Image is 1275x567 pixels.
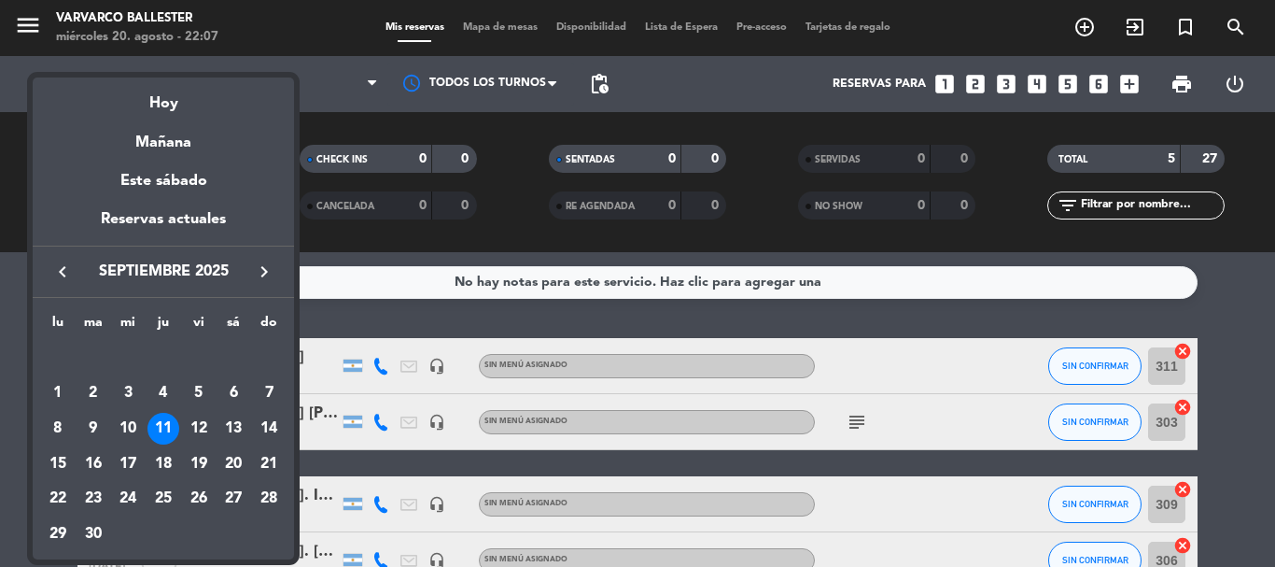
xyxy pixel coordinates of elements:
div: 16 [77,448,109,480]
td: 27 de septiembre de 2025 [217,482,252,517]
i: keyboard_arrow_right [253,261,275,283]
div: 14 [253,413,285,445]
td: 7 de septiembre de 2025 [251,376,287,412]
div: 25 [147,484,179,516]
td: 5 de septiembre de 2025 [181,376,217,412]
div: 28 [253,484,285,516]
td: 4 de septiembre de 2025 [146,376,181,412]
td: 8 de septiembre de 2025 [40,411,76,447]
div: Mañana [33,117,294,155]
div: 7 [253,377,285,409]
td: 22 de septiembre de 2025 [40,482,76,517]
div: 29 [42,518,74,550]
div: 1 [42,377,74,409]
div: Hoy [33,78,294,116]
div: 27 [217,484,249,516]
th: sábado [217,312,252,341]
span: septiembre 2025 [79,260,247,284]
div: 22 [42,484,74,516]
div: 18 [147,448,179,480]
div: 26 [183,484,215,516]
div: 23 [77,484,109,516]
button: keyboard_arrow_left [46,260,79,284]
td: 28 de septiembre de 2025 [251,482,287,517]
td: 20 de septiembre de 2025 [217,447,252,482]
td: 1 de septiembre de 2025 [40,376,76,412]
div: 5 [183,377,215,409]
td: 13 de septiembre de 2025 [217,411,252,447]
div: 4 [147,377,179,409]
td: 15 de septiembre de 2025 [40,447,76,482]
td: 6 de septiembre de 2025 [217,376,252,412]
div: 3 [112,377,144,409]
th: lunes [40,312,76,341]
td: 10 de septiembre de 2025 [110,411,146,447]
div: 30 [77,518,109,550]
td: 16 de septiembre de 2025 [76,447,111,482]
td: 11 de septiembre de 2025 [146,411,181,447]
td: 26 de septiembre de 2025 [181,482,217,517]
div: 12 [183,413,215,445]
td: 23 de septiembre de 2025 [76,482,111,517]
td: 9 de septiembre de 2025 [76,411,111,447]
td: 3 de septiembre de 2025 [110,376,146,412]
i: keyboard_arrow_left [51,261,74,283]
td: SEP. [40,341,287,376]
div: 20 [217,448,249,480]
div: 21 [253,448,285,480]
th: viernes [181,312,217,341]
td: 12 de septiembre de 2025 [181,411,217,447]
div: 17 [112,448,144,480]
td: 21 de septiembre de 2025 [251,447,287,482]
td: 18 de septiembre de 2025 [146,447,181,482]
th: martes [76,312,111,341]
td: 17 de septiembre de 2025 [110,447,146,482]
td: 25 de septiembre de 2025 [146,482,181,517]
div: 19 [183,448,215,480]
td: 30 de septiembre de 2025 [76,517,111,552]
th: jueves [146,312,181,341]
div: Reservas actuales [33,207,294,246]
div: 9 [77,413,109,445]
th: domingo [251,312,287,341]
div: 8 [42,413,74,445]
td: 29 de septiembre de 2025 [40,517,76,552]
td: 14 de septiembre de 2025 [251,411,287,447]
div: 6 [217,377,249,409]
div: 10 [112,413,144,445]
button: keyboard_arrow_right [247,260,281,284]
div: 11 [147,413,179,445]
td: 19 de septiembre de 2025 [181,447,217,482]
th: miércoles [110,312,146,341]
div: Este sábado [33,155,294,207]
td: 2 de septiembre de 2025 [76,376,111,412]
div: 2 [77,377,109,409]
div: 13 [217,413,249,445]
td: 24 de septiembre de 2025 [110,482,146,517]
div: 15 [42,448,74,480]
div: 24 [112,484,144,516]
